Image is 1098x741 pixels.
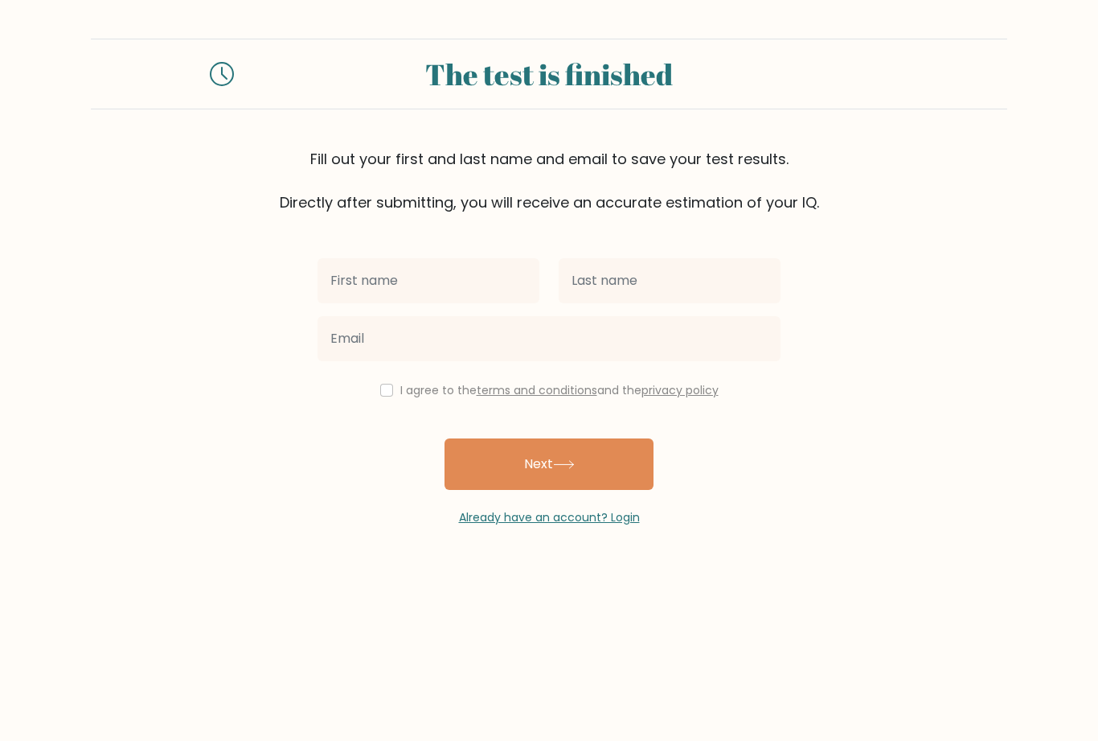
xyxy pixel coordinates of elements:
input: Email [318,316,780,361]
a: terms and conditions [477,382,597,398]
a: Already have an account? Login [459,509,640,525]
input: Last name [559,258,780,303]
a: privacy policy [641,382,719,398]
div: The test is finished [253,52,845,96]
label: I agree to the and the [400,382,719,398]
div: Fill out your first and last name and email to save your test results. Directly after submitting,... [91,148,1007,213]
input: First name [318,258,539,303]
button: Next [445,438,653,490]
